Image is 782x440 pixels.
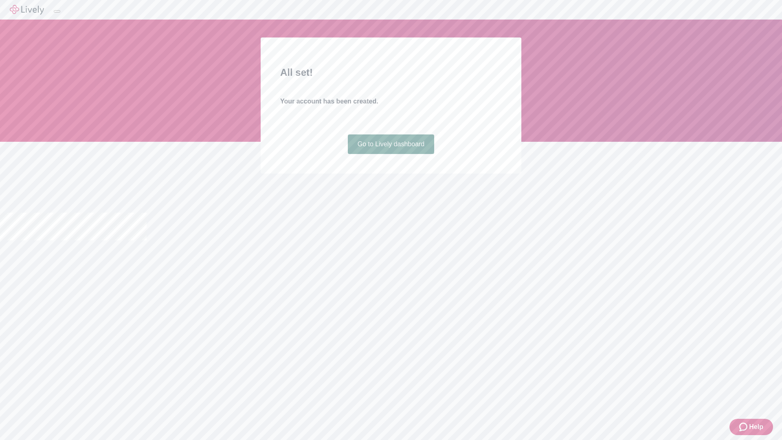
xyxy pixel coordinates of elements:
[348,134,435,154] a: Go to Lively dashboard
[10,5,44,15] img: Lively
[54,10,60,13] button: Log out
[280,65,502,80] h2: All set!
[729,419,773,435] button: Zendesk support iconHelp
[749,422,763,432] span: Help
[739,422,749,432] svg: Zendesk support icon
[280,97,502,106] h4: Your account has been created.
